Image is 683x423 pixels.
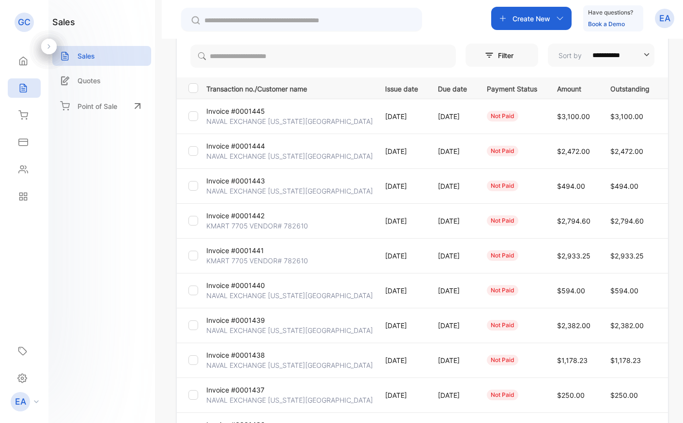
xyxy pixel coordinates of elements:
span: $2,382.00 [557,321,590,330]
p: Invoice #0001437 [206,385,264,395]
span: $2,794.60 [610,217,644,225]
span: $2,933.25 [557,252,590,260]
p: [DATE] [438,111,467,121]
div: not paid [487,320,518,331]
p: [DATE] [385,216,418,226]
span: $3,100.00 [557,112,590,121]
p: Create New [512,14,550,24]
p: Have questions? [588,8,633,17]
div: not paid [487,146,518,156]
p: [DATE] [438,146,467,156]
p: [DATE] [438,216,467,226]
h1: sales [52,15,75,29]
span: $2,933.25 [610,252,644,260]
span: $3,100.00 [610,112,643,121]
span: $494.00 [557,182,585,190]
p: [DATE] [385,390,418,400]
p: [DATE] [385,111,418,121]
button: Sort by [548,44,654,67]
span: $594.00 [557,287,585,295]
p: [DATE] [385,251,418,261]
p: Point of Sale [78,101,117,111]
div: not paid [487,181,518,191]
p: NAVAL EXCHANGE [US_STATE][GEOGRAPHIC_DATA] [206,151,373,161]
p: KMART 7705 VENDOR# 782610 [206,256,308,266]
div: not paid [487,390,518,400]
p: [DATE] [438,181,467,191]
span: $2,382.00 [610,321,644,330]
button: Open LiveChat chat widget [8,4,37,33]
a: Sales [52,46,151,66]
p: NAVAL EXCHANGE [US_STATE][GEOGRAPHIC_DATA] [206,360,373,370]
p: EA [15,395,26,408]
a: Book a Demo [588,20,625,28]
span: $250.00 [610,391,638,399]
p: Amount [557,82,590,94]
div: not paid [487,285,518,296]
p: [DATE] [385,181,418,191]
p: [DATE] [438,320,467,331]
p: [DATE] [385,355,418,365]
p: Invoice #0001444 [206,141,265,151]
p: [DATE] [438,355,467,365]
p: GC [18,16,31,29]
p: Invoice #0001443 [206,176,265,186]
p: Invoice #0001442 [206,211,264,221]
span: $494.00 [610,182,638,190]
p: KMART 7705 VENDOR# 782610 [206,221,308,231]
p: Sort by [559,50,582,60]
p: [DATE] [385,320,418,331]
p: [DATE] [438,251,467,261]
span: $2,794.60 [557,217,590,225]
a: Point of Sale [52,95,151,117]
p: [DATE] [438,286,467,296]
p: Quotes [78,76,101,86]
span: $250.00 [557,391,585,399]
button: Create New [491,7,572,30]
span: $594.00 [610,287,638,295]
p: EA [659,12,670,25]
p: Invoice #0001439 [206,315,265,325]
p: Issue date [385,82,418,94]
div: not paid [487,111,518,121]
p: NAVAL EXCHANGE [US_STATE][GEOGRAPHIC_DATA] [206,325,373,335]
p: Sales [78,51,95,61]
p: Invoice #0001438 [206,350,265,360]
p: Payment Status [487,82,537,94]
p: Invoice #0001440 [206,280,265,290]
p: NAVAL EXCHANGE [US_STATE][GEOGRAPHIC_DATA] [206,395,373,405]
span: $2,472.00 [610,147,643,155]
p: [DATE] [385,146,418,156]
span: $1,178.23 [557,356,588,364]
div: not paid [487,355,518,365]
p: NAVAL EXCHANGE [US_STATE][GEOGRAPHIC_DATA] [206,186,373,196]
a: Quotes [52,71,151,91]
span: $2,472.00 [557,147,590,155]
p: Transaction no./Customer name [206,82,373,94]
div: not paid [487,215,518,226]
span: $1,178.23 [610,356,641,364]
button: EA [655,7,674,30]
p: NAVAL EXCHANGE [US_STATE][GEOGRAPHIC_DATA] [206,290,373,301]
p: Due date [438,82,467,94]
div: not paid [487,250,518,261]
p: NAVAL EXCHANGE [US_STATE][GEOGRAPHIC_DATA] [206,116,373,126]
p: Invoice #0001441 [206,245,264,256]
p: Invoice #0001445 [206,106,265,116]
p: [DATE] [438,390,467,400]
p: [DATE] [385,286,418,296]
p: Outstanding [610,82,650,94]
